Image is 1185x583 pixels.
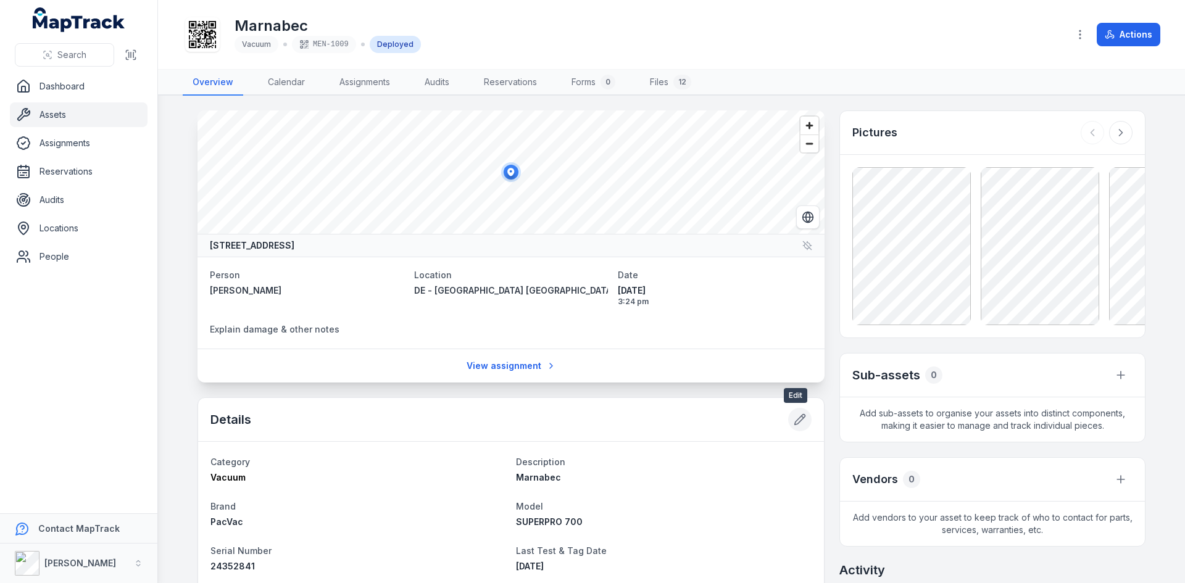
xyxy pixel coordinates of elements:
a: MapTrack [33,7,125,32]
span: Serial Number [210,545,272,556]
span: PacVac [210,516,243,527]
a: People [10,244,148,269]
a: Forms0 [562,70,625,96]
span: 3:24 pm [618,297,812,307]
div: Deployed [370,36,421,53]
time: 8/14/2025, 11:00:00 AM [516,561,544,571]
a: Dashboard [10,74,148,99]
button: Zoom in [800,117,818,134]
a: DE - [GEOGRAPHIC_DATA] [GEOGRAPHIC_DATA] - Southern - 89099 [414,284,609,297]
span: Description [516,457,565,467]
a: Audits [10,188,148,212]
strong: [PERSON_NAME] [44,558,116,568]
a: Overview [183,70,243,96]
a: Reservations [10,159,148,184]
button: Switch to Satellite View [796,205,820,229]
h1: Marnabec [235,16,421,36]
span: Location [414,270,452,280]
span: [DATE] [516,561,544,571]
strong: Contact MapTrack [38,523,120,534]
h2: Activity [839,561,885,579]
a: Calendar [258,70,315,96]
a: Reservations [474,70,547,96]
span: SUPERPRO 700 [516,516,583,527]
a: Assignments [330,70,400,96]
h3: Pictures [852,124,897,141]
span: Search [57,49,86,61]
span: Add vendors to your asset to keep track of who to contact for parts, services, warranties, etc. [840,502,1145,546]
span: DE - [GEOGRAPHIC_DATA] [GEOGRAPHIC_DATA] - Southern - 89099 [414,285,705,296]
button: Actions [1097,23,1160,46]
a: Locations [10,216,148,241]
a: Files12 [640,70,701,96]
div: MEN-1009 [292,36,356,53]
a: [PERSON_NAME] [210,284,404,297]
span: Vacuum [210,472,246,482]
strong: [STREET_ADDRESS] [210,239,294,252]
div: 12 [673,75,691,89]
button: Search [15,43,114,67]
div: 0 [903,471,920,488]
time: 8/14/2025, 3:24:20 PM [618,284,812,307]
h2: Details [210,411,251,428]
h3: Vendors [852,471,898,488]
span: Marnabec [516,472,561,482]
span: [DATE] [618,284,812,297]
span: Person [210,270,240,280]
div: 0 [601,75,615,89]
span: Date [618,270,638,280]
a: View assignment [459,354,564,378]
span: Vacuum [242,39,271,49]
a: Assignments [10,131,148,155]
a: Audits [415,70,459,96]
span: Brand [210,501,236,511]
a: Assets [10,102,148,127]
canvas: Map [197,110,825,234]
span: Edit [784,388,807,403]
h2: Sub-assets [852,366,920,384]
div: 0 [925,366,942,384]
button: Zoom out [800,134,818,152]
span: Last Test & Tag Date [516,545,607,556]
span: Category [210,457,250,467]
span: Explain damage & other notes [210,324,339,334]
span: Model [516,501,543,511]
span: Add sub-assets to organise your assets into distinct components, making it easier to manage and t... [840,397,1145,442]
span: 24352841 [210,561,255,571]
